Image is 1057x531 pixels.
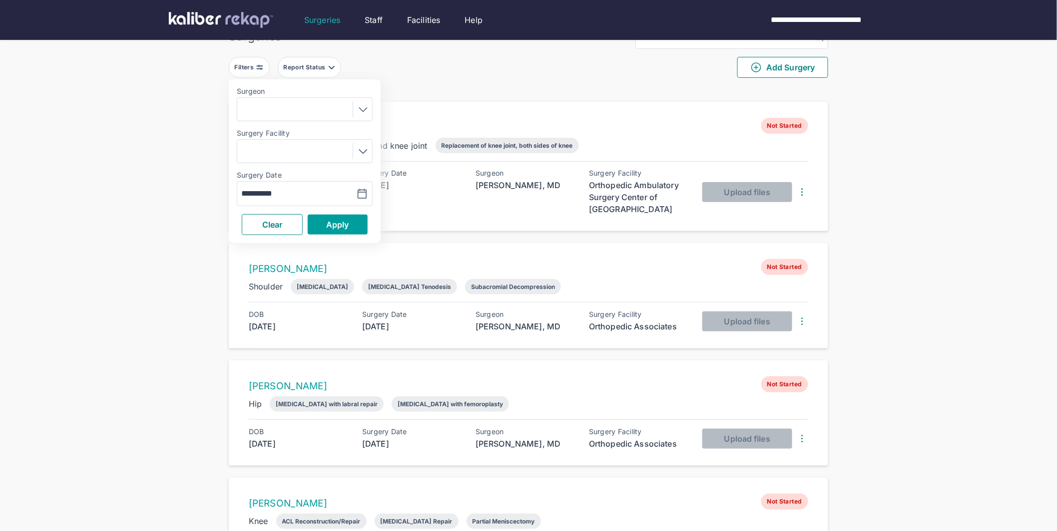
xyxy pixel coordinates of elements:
[237,87,373,95] label: Surgeon
[796,186,808,198] img: DotsThreeVertical.31cb0eda.svg
[471,283,555,290] div: Subacromial Decompression
[796,315,808,327] img: DotsThreeVertical.31cb0eda.svg
[796,433,808,445] img: DotsThreeVertical.31cb0eda.svg
[476,438,575,450] div: [PERSON_NAME], MD
[276,400,378,408] div: [MEDICAL_DATA] with labral repair
[249,280,283,292] div: Shoulder
[229,57,270,78] button: Filters
[249,498,327,509] a: [PERSON_NAME]
[761,494,808,510] span: Not Started
[278,57,341,78] button: Report Status
[362,310,462,318] div: Surgery Date
[282,518,361,525] div: ACL Reconstruction/Repair
[237,171,373,179] label: Surgery Date
[249,438,349,450] div: [DATE]
[362,438,462,450] div: [DATE]
[362,179,462,191] div: [DATE]
[737,57,828,78] button: Add Surgery
[362,428,462,436] div: Surgery Date
[724,187,770,197] span: Upload files
[724,316,770,326] span: Upload files
[589,428,689,436] div: Surgery Facility
[476,179,575,191] div: [PERSON_NAME], MD
[229,86,828,98] div: 2252 entries
[761,118,808,134] span: Not Started
[589,179,689,215] div: Orthopedic Ambulatory Surgery Center of [GEOGRAPHIC_DATA]
[398,400,503,408] div: [MEDICAL_DATA] with femoroplasty
[381,518,453,525] div: [MEDICAL_DATA] Repair
[249,263,327,274] a: [PERSON_NAME]
[326,220,349,230] span: Apply
[589,320,689,332] div: Orthopedic Associates
[465,14,483,26] a: Help
[589,438,689,450] div: Orthopedic Associates
[283,63,327,71] div: Report Status
[365,14,383,26] a: Staff
[476,310,575,318] div: Surgeon
[761,259,808,275] span: Not Started
[476,169,575,177] div: Surgeon
[750,61,762,73] img: PlusCircleGreen.5fd88d77.svg
[750,61,815,73] span: Add Surgery
[702,429,792,449] button: Upload files
[589,310,689,318] div: Surgery Facility
[249,515,268,527] div: Knee
[362,320,462,332] div: [DATE]
[242,214,303,235] button: Clear
[308,215,368,235] button: Apply
[249,320,349,332] div: [DATE]
[249,428,349,436] div: DOB
[702,311,792,331] button: Upload files
[237,129,373,137] label: Surgery Facility
[235,63,256,71] div: Filters
[442,142,573,149] div: Replacement of knee joint, both sides of knee
[169,12,273,28] img: kaliber labs logo
[249,310,349,318] div: DOB
[473,518,535,525] div: Partial Meniscectomy
[256,63,264,71] img: faders-horizontal-grey.d550dbda.svg
[761,376,808,392] span: Not Started
[476,428,575,436] div: Surgeon
[249,398,262,410] div: Hip
[407,14,441,26] a: Facilities
[702,182,792,202] button: Upload files
[362,169,462,177] div: Surgery Date
[589,169,689,177] div: Surgery Facility
[262,220,283,230] span: Clear
[249,380,327,392] a: [PERSON_NAME]
[328,63,336,71] img: filter-caret-down-grey.b3560631.svg
[476,320,575,332] div: [PERSON_NAME], MD
[724,434,770,444] span: Upload files
[297,283,348,290] div: [MEDICAL_DATA]
[304,14,340,26] a: Surgeries
[368,283,451,290] div: [MEDICAL_DATA] Tenodesis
